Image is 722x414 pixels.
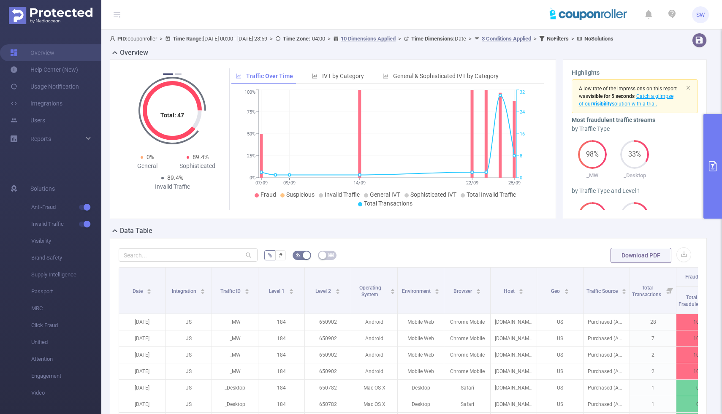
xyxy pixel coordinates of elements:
tspan: 32 [520,90,525,95]
tspan: 100% [244,90,255,95]
u: 10 Dimensions Applied [341,35,396,42]
p: Desktop [398,396,444,412]
span: Invalid Traffic [31,216,101,233]
i: icon: caret-up [391,287,395,290]
div: Sort [476,287,481,292]
i: icon: caret-down [435,291,440,293]
span: Passport [31,283,101,300]
p: Android [351,347,397,363]
i: icon: bg-colors [296,252,301,257]
p: [DOMAIN_NAME] [491,330,537,346]
p: Purchased (Affiliate) [584,363,630,379]
p: JS [166,363,212,379]
p: JS [166,396,212,412]
p: _MW [572,171,614,180]
p: _MW [212,314,258,330]
span: > [531,35,539,42]
span: Date [411,35,466,42]
p: Mobile Web [398,363,444,379]
div: General [122,162,172,170]
p: US [537,314,583,330]
i: icon: caret-down [201,291,205,293]
tspan: 25% [247,153,255,159]
i: icon: caret-up [519,287,524,290]
span: 98% [578,151,607,158]
p: Mac OS X [351,380,397,396]
span: # [279,252,282,259]
a: Integrations [10,95,62,112]
p: 650902 [305,314,351,330]
span: Brand Safety [31,249,101,266]
p: US [537,363,583,379]
span: > [466,35,474,42]
tspan: 16 [520,131,525,137]
b: visible for 5 seconds [588,93,635,99]
i: icon: caret-down [519,291,524,293]
p: US [537,347,583,363]
i: icon: close [686,85,691,90]
i: icon: caret-down [245,291,250,293]
p: Purchased (Affiliate) [584,314,630,330]
p: US [537,396,583,412]
span: Attention [31,351,101,368]
span: Click Fraud [31,317,101,334]
span: Total Transactions [364,200,413,207]
div: by Traffic Type [572,124,698,133]
p: [DATE] [119,363,165,379]
i: icon: caret-down [147,291,152,293]
button: Download PDF [611,248,671,263]
span: Anti-Fraud [31,199,101,216]
p: JS [166,347,212,363]
p: _MW [212,347,258,363]
a: Usage Notification [10,78,79,95]
i: icon: table [328,252,334,257]
i: icon: caret-up [245,287,250,290]
p: 184 [258,363,304,379]
span: SW [696,6,705,23]
i: icon: user [110,36,117,41]
p: [DATE] [119,330,165,346]
span: Host [504,288,516,294]
a: Reports [30,130,51,147]
input: Search... [119,248,258,262]
p: JS [166,380,212,396]
div: Invalid Traffic [147,182,198,191]
p: Chrome Mobile [444,330,490,346]
p: 28 [630,314,676,330]
span: 33% [620,151,649,158]
span: Solutions [30,180,55,197]
div: Sophisticated [172,162,223,170]
p: [DOMAIN_NAME] [491,314,537,330]
p: _Desktop [212,396,258,412]
p: Chrome Mobile [444,363,490,379]
p: Mobile Web [398,314,444,330]
b: Time Range: [173,35,203,42]
span: A low rate of the impressions on this report [579,86,677,92]
div: by Traffic Type and Level 1 [572,187,698,195]
p: Mobile Web [398,330,444,346]
i: icon: line-chart [236,73,242,79]
p: 184 [258,396,304,412]
p: 650902 [305,363,351,379]
i: icon: caret-down [476,291,481,293]
p: Android [351,363,397,379]
p: Safari [444,380,490,396]
i: icon: caret-up [622,287,627,290]
i: icon: caret-up [147,287,152,290]
tspan: 0 [520,175,522,181]
p: _MW [212,363,258,379]
p: 2 [630,363,676,379]
button: 2 [175,73,182,75]
div: Sort [622,287,627,292]
div: Sort [147,287,152,292]
span: Suspicious [286,191,315,198]
span: Visibility [31,233,101,249]
div: Sort [518,287,524,292]
span: 0% [147,154,154,160]
tspan: 25/09 [508,180,520,186]
i: icon: caret-down [391,291,395,293]
h2: Overview [120,48,148,58]
i: icon: caret-up [476,287,481,290]
span: was [579,93,635,99]
p: Mac OS X [351,396,397,412]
